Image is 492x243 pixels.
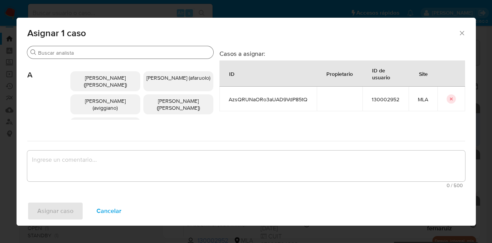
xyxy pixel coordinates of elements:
div: [PERSON_NAME] ([PERSON_NAME]) [70,71,140,91]
button: Cerrar ventana [458,29,465,36]
div: Propietario [317,64,362,83]
span: [PERSON_NAME] ([PERSON_NAME]) [84,74,127,89]
span: 130002952 [372,96,399,103]
div: assign-modal [17,18,476,226]
div: [PERSON_NAME] (avilosio) [70,117,140,131]
span: AzsQRUNaORo3aUAD9VdP85tQ [229,96,307,103]
h3: Casos a asignar: [219,50,465,57]
input: Buscar analista [38,49,210,56]
div: [PERSON_NAME] (aviggiano) [70,94,140,114]
span: [PERSON_NAME] (afaruolo) [146,74,210,82]
div: ID de usuario [363,61,408,86]
span: A [27,59,70,80]
div: [PERSON_NAME] ([PERSON_NAME]) [143,94,213,114]
span: Asignar 1 caso [27,28,459,38]
span: [PERSON_NAME] (aviggiano) [85,97,126,112]
span: MLA [418,96,428,103]
span: Cancelar [96,203,121,220]
div: ID [220,64,244,83]
button: Buscar [30,49,37,55]
div: [PERSON_NAME] (afaruolo) [143,71,213,91]
span: [PERSON_NAME] ([PERSON_NAME]) [157,97,200,112]
button: icon-button [447,94,456,104]
span: Máximo 500 caracteres [30,183,463,188]
button: Cancelar [86,202,131,220]
div: Site [410,64,437,83]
